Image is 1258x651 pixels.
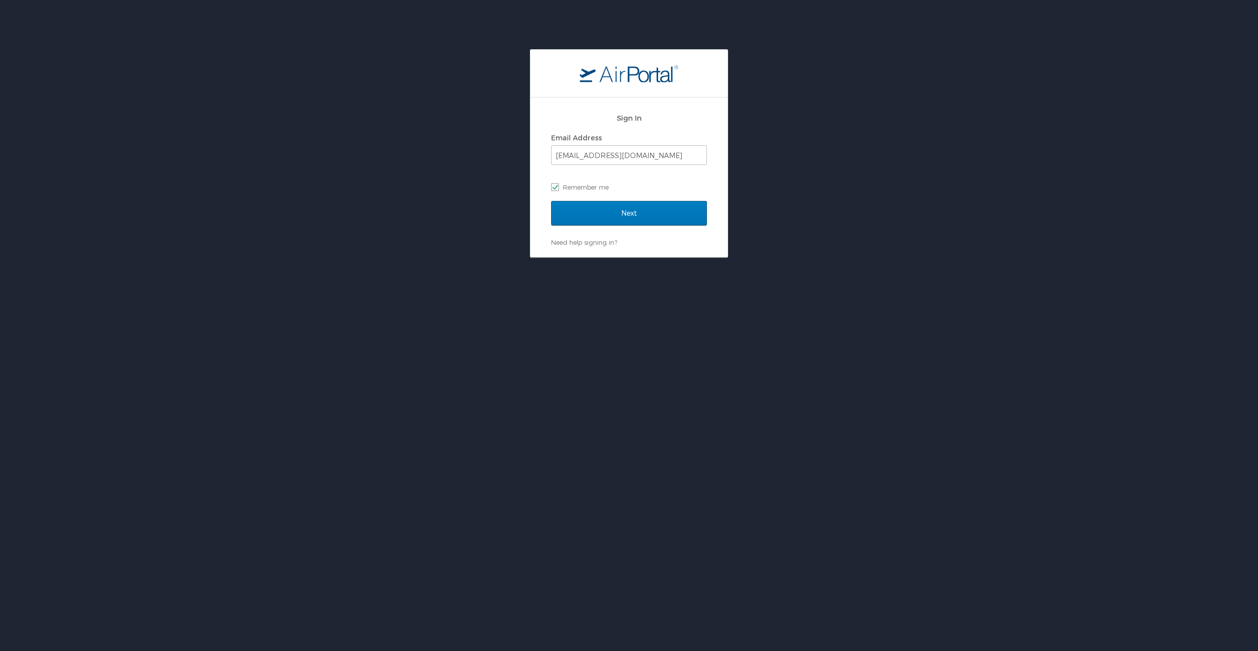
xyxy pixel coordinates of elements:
label: Remember me [551,180,707,195]
img: logo [580,65,678,82]
h2: Sign In [551,112,707,124]
label: Email Address [551,133,602,142]
a: Need help signing in? [551,238,617,246]
input: Next [551,201,707,226]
